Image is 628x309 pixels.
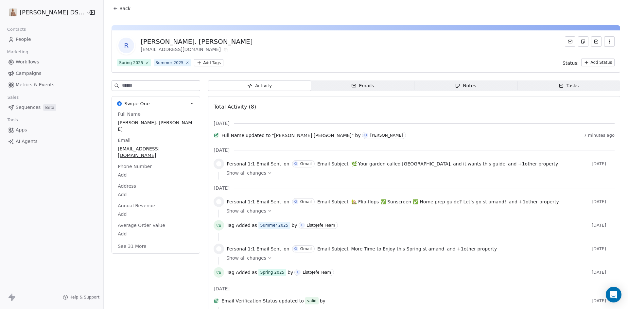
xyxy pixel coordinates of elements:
div: [PERSON_NAME]. [PERSON_NAME] [141,37,253,46]
button: See 31 More [114,240,150,252]
span: Sales [5,93,22,102]
div: Gmail [300,199,312,204]
span: Email [116,137,132,144]
span: Full Name [116,111,142,117]
span: R [118,38,134,53]
span: Add [118,211,194,217]
span: Personal 1:1 Email Sent [227,161,281,167]
span: Swipe One [124,100,150,107]
span: Status: [563,60,579,66]
span: as [252,269,257,276]
a: Apps [5,125,98,135]
span: [DATE] [214,285,230,292]
span: Add [118,191,194,198]
button: Back [109,3,134,14]
span: Email Verification Status [221,298,277,304]
span: More Time to Enjoy this Spring st amand [351,246,445,252]
img: gmail.svg [216,199,221,204]
span: Marketing [4,47,31,57]
span: updated to [279,298,304,304]
span: [PERSON_NAME]. [PERSON_NAME] [118,119,194,132]
span: [PERSON_NAME] DS Realty [20,8,85,17]
span: Phone Number [116,163,153,170]
div: Summer 2025 [156,60,184,66]
span: Campaigns [16,70,41,77]
a: Help & Support [63,295,99,300]
div: Open Intercom Messenger [606,287,621,302]
span: [DATE] [214,120,230,127]
div: ListoJefe Team [303,270,331,275]
span: Personal 1:1 Email Sent [227,246,281,252]
span: Average Order Value [116,222,166,229]
div: Swipe OneSwipe One [112,111,200,253]
span: Email Subject [317,161,349,167]
span: [DATE] [592,246,615,251]
div: Spring 2025 [260,269,284,275]
span: 🏡 Flip-flops ✅ Sunscreen ✅ Home prep guide? Let’s go st amand! [351,198,506,205]
span: Add [118,172,194,178]
div: Summer 2025 [260,222,288,228]
span: by [320,298,325,304]
span: and + 1 other property [508,161,558,167]
div: Gmail [300,162,312,166]
span: Help & Support [69,295,99,300]
button: Add Tags [194,59,223,66]
span: Tag Added [227,269,251,276]
span: [DATE] [592,270,615,275]
span: Show all changes [226,255,266,261]
div: Gmail [300,247,312,251]
div: Tasks [559,82,579,89]
a: Workflows [5,57,98,67]
span: Full Name [221,132,244,139]
span: Personal 1:1 Email Sent [227,198,281,205]
span: as [252,222,257,229]
span: Tools [5,115,21,125]
span: [DATE] [592,298,615,303]
a: Show all changes [226,208,610,214]
div: L [301,223,303,228]
span: Email Subject [317,198,349,205]
div: L [297,270,299,275]
span: [DATE] [214,185,230,191]
div: Notes [455,82,476,89]
img: gmail.svg [216,246,221,251]
a: Metrics & Events [5,79,98,90]
span: Apps [16,127,27,133]
span: [DATE] [214,147,230,153]
span: Show all changes [226,170,266,176]
div: G [294,199,297,204]
span: "[PERSON_NAME] [PERSON_NAME]" [272,132,354,139]
span: [EMAIL_ADDRESS][DOMAIN_NAME] [118,146,194,159]
img: gmail.svg [216,161,221,166]
button: [PERSON_NAME] DS Realty [8,7,82,18]
button: Add Status [581,59,615,66]
a: Show all changes [226,170,610,176]
a: Campaigns [5,68,98,79]
span: Back [119,5,131,12]
div: [EMAIL_ADDRESS][DOMAIN_NAME] [141,46,253,54]
img: Daniel%20Simpson%20Social%20Media%20Profile%20Picture%201080x1080%20Option%201.png [9,9,17,16]
span: 🌿 Your garden called [GEOGRAPHIC_DATA], and it wants this guide [351,161,506,167]
a: SequencesBeta [5,102,98,113]
div: G [294,246,297,251]
span: AI Agents [16,138,38,145]
div: Spring 2025 [119,60,143,66]
span: and + 1 other property [509,198,559,205]
span: [DATE] [592,223,615,228]
span: by [291,222,297,229]
span: [DATE] [592,161,615,166]
span: and + 1 other property [447,246,497,252]
div: Emails [351,82,374,89]
a: Show all changes [226,255,610,261]
span: Annual Revenue [116,202,156,209]
span: Contacts [4,25,29,34]
span: Beta [43,104,56,111]
span: Metrics & Events [16,81,54,88]
span: Sequences [16,104,41,111]
a: AI Agents [5,136,98,147]
span: Tag Added [227,222,251,229]
span: Show all changes [226,208,266,214]
span: Address [116,183,137,189]
div: valid [307,298,317,304]
span: on [284,161,289,167]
